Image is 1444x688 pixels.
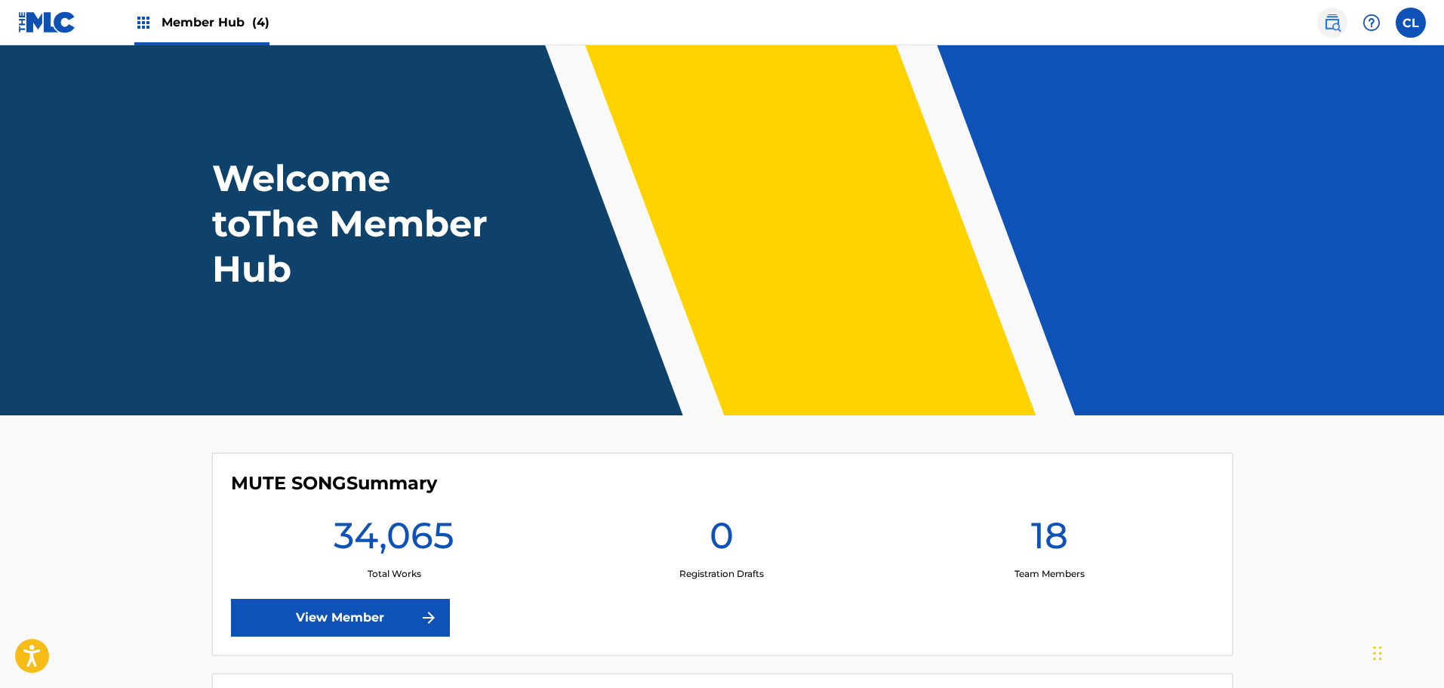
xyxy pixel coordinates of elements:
img: MLC Logo [18,11,76,33]
div: User Menu [1396,8,1426,38]
div: Drag [1373,631,1382,676]
div: Help [1356,8,1387,38]
h1: 18 [1031,513,1068,567]
p: Registration Drafts [679,567,764,581]
iframe: Chat Widget [1369,615,1444,688]
h1: 34,065 [334,513,454,567]
p: Team Members [1014,567,1085,581]
img: Top Rightsholders [134,14,152,32]
p: Total Works [368,567,421,581]
span: (4) [252,15,269,29]
img: f7272a7cc735f4ea7f67.svg [420,609,438,627]
span: Member Hub [162,14,269,31]
img: search [1323,14,1341,32]
img: help [1362,14,1381,32]
h1: Welcome to The Member Hub [212,156,494,292]
h4: MUTE SONG [231,472,437,495]
a: Public Search [1317,8,1347,38]
h1: 0 [710,513,734,567]
a: View Member [231,599,450,637]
